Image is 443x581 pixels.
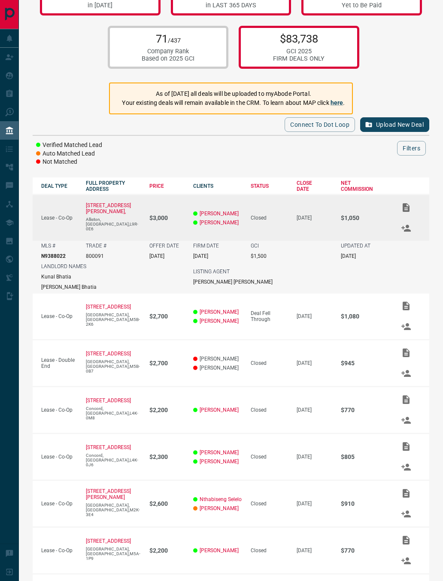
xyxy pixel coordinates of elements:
span: Match Clients [396,464,416,470]
button: Filters [397,141,426,156]
p: FIRM DATE [193,243,219,249]
p: LANDLORD NAMES [41,263,86,269]
p: TRADE # [86,243,106,249]
p: Lease - Co-Op [41,215,77,221]
a: [STREET_ADDRESS] [86,444,131,450]
p: [PERSON_NAME] [PERSON_NAME] [193,279,273,285]
p: $1,050 [341,214,387,221]
p: Lease - Co-Op [41,313,77,319]
a: [PERSON_NAME] [200,459,239,465]
p: $2,600 [149,500,185,507]
button: Upload New Deal [360,117,429,132]
p: UPDATED AT [341,243,370,249]
span: Match Clients [396,225,416,231]
p: $2,700 [149,313,185,320]
p: Lease - Co-Op [41,407,77,413]
div: CLOSE DATE [297,180,332,192]
div: Deal Fell Through [251,310,288,322]
div: Closed [251,360,288,366]
div: Closed [251,501,288,507]
a: [PERSON_NAME] [200,318,239,324]
div: FIRM DEALS ONLY [273,55,325,62]
li: Not Matched [36,158,102,166]
p: $1,080 [341,313,387,320]
div: NET COMMISSION [341,180,387,192]
a: here [331,99,343,106]
span: Match Clients [396,417,416,423]
p: [GEOGRAPHIC_DATA],[GEOGRAPHIC_DATA],M5B-2K6 [86,312,141,327]
p: MLS # [41,243,55,249]
a: [PERSON_NAME] [200,211,239,217]
span: Match Clients [396,511,416,517]
p: [DATE] [297,454,332,460]
p: $3,000 [149,214,185,221]
li: Auto Matched Lead [36,150,102,158]
p: [GEOGRAPHIC_DATA],[GEOGRAPHIC_DATA],M5A-1P9 [86,547,141,561]
p: Lease - Co-Op [41,501,77,507]
a: [STREET_ADDRESS] [86,351,131,357]
p: [DATE] [193,253,208,259]
div: in [DATE] [67,2,134,9]
p: Kunal Bhatia [41,274,71,280]
p: [DATE] [149,253,164,259]
a: [STREET_ADDRESS][PERSON_NAME] [86,488,131,500]
p: [DATE] [297,313,332,319]
li: Verified Matched Lead [36,141,102,150]
a: [PERSON_NAME] [200,220,239,226]
span: Match Clients [396,557,416,563]
p: $2,200 [149,547,185,554]
p: $83,738 [273,32,325,45]
a: [STREET_ADDRESS] [86,304,131,310]
div: DEAL TYPE [41,183,77,189]
span: Add / View Documents [396,490,416,496]
span: Match Clients [396,323,416,329]
p: $2,300 [149,453,185,460]
p: [GEOGRAPHIC_DATA],[GEOGRAPHIC_DATA],M5B-0B7 [86,359,141,373]
p: [GEOGRAPHIC_DATA],[GEOGRAPHIC_DATA],M2K-3E4 [86,503,141,517]
p: $770 [341,407,387,413]
p: LISTING AGENT [193,269,230,275]
div: Closed [251,215,288,221]
p: [DATE] [297,215,332,221]
span: Add / View Documents [396,443,416,449]
p: $910 [341,500,387,507]
p: Lease - Co-Op [41,547,77,553]
p: As of [DATE] all deals will be uploaded to myAbode Portal. [122,89,345,98]
p: Concord,[GEOGRAPHIC_DATA],L4K-0M8 [86,406,141,420]
p: Lease - Co-Op [41,454,77,460]
span: Add / View Documents [396,396,416,402]
a: [PERSON_NAME] [200,450,239,456]
a: [STREET_ADDRESS] [86,398,131,404]
p: [PERSON_NAME] [193,365,243,371]
p: Concord,[GEOGRAPHIC_DATA],L4K-0J6 [86,453,141,467]
p: [STREET_ADDRESS][PERSON_NAME], [86,202,131,214]
p: $2,200 [149,407,185,413]
span: /437 [168,37,181,44]
span: Add / View Documents [396,204,416,210]
div: STATUS [251,183,288,189]
div: Closed [251,547,288,553]
div: in LAST 365 DAYS [197,2,264,9]
p: [DATE] [297,360,332,366]
div: Based on 2025 GCI [142,55,194,62]
div: FULL PROPERTY ADDRESS [86,180,141,192]
p: [DATE] [297,501,332,507]
a: [PERSON_NAME] [200,547,239,553]
p: [PERSON_NAME] [193,356,243,362]
button: Connect to Dot Loop [285,117,355,132]
p: Lease - Double End [41,357,77,369]
p: $2,700 [149,360,185,367]
a: [PERSON_NAME] [200,505,239,511]
p: [DATE] [297,407,332,413]
div: Company Rank [142,48,194,55]
p: [STREET_ADDRESS] [86,538,131,544]
div: Closed [251,407,288,413]
div: Yet to Be Paid [328,2,395,9]
div: GCI 2025 [273,48,325,55]
p: $770 [341,547,387,554]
